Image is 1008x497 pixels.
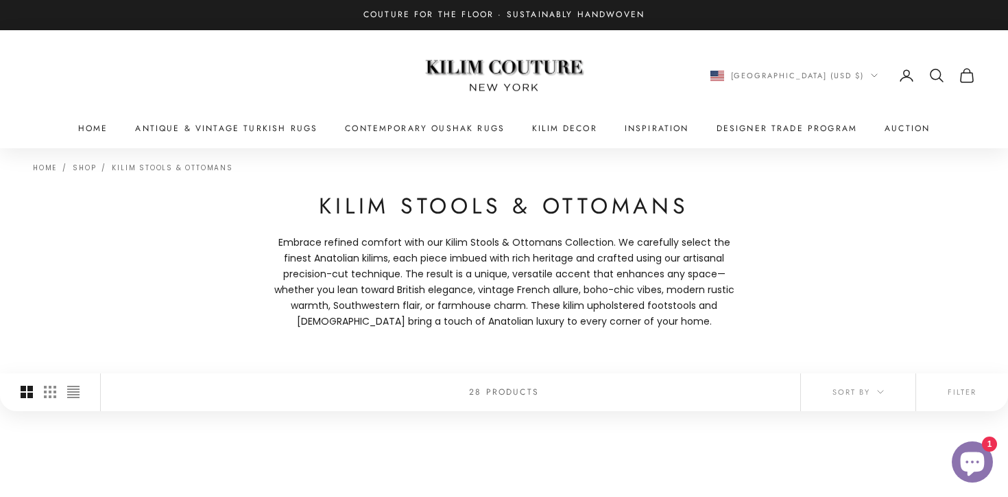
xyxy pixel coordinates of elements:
h1: Kilim Stools & Ottomans [271,192,737,221]
a: Home [33,163,57,173]
button: Change country or currency [710,69,878,82]
button: Switch to smaller product images [44,373,56,411]
nav: Primary navigation [33,122,975,135]
p: Couture for the Floor · Sustainably Handwoven [363,8,645,22]
span: Embrace refined comfort with our Kilim Stools & Ottomans Collection. We carefully select the fine... [271,235,737,330]
button: Sort by [801,373,915,411]
nav: Breadcrumb [33,162,233,172]
p: 28 products [469,385,539,399]
button: Filter [916,373,1008,411]
summary: Kilim Decor [532,122,597,135]
a: Designer Trade Program [717,122,858,135]
span: Sort by [832,386,884,398]
button: Switch to larger product images [21,373,33,411]
a: Contemporary Oushak Rugs [345,122,505,135]
a: Shop [73,163,96,173]
button: Switch to compact product images [67,373,80,411]
img: Logo of Kilim Couture New York [418,43,590,108]
a: Kilim Stools & Ottomans [112,163,232,173]
span: [GEOGRAPHIC_DATA] (USD $) [731,69,865,82]
a: Inspiration [625,122,689,135]
img: United States [710,71,724,81]
nav: Secondary navigation [710,67,976,84]
a: Home [78,122,108,135]
a: Auction [885,122,930,135]
inbox-online-store-chat: Shopify online store chat [948,441,997,486]
a: Antique & Vintage Turkish Rugs [135,122,317,135]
